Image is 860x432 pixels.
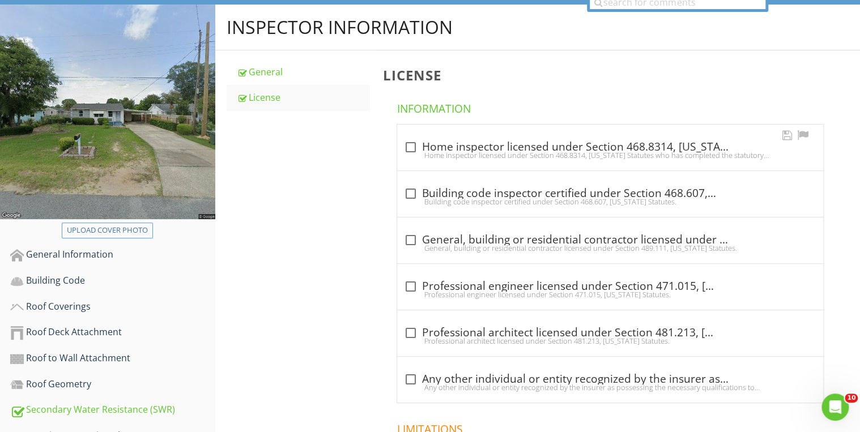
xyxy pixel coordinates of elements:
[10,325,215,340] div: Roof Deck Attachment
[237,91,370,104] div: License
[404,151,816,160] div: Home inspector licensed under Section 468.8314, [US_STATE] Statutes who has completed the statuto...
[62,223,153,238] button: Upload cover photo
[404,336,816,345] div: Professional architect licensed under Section 481.213, [US_STATE] Statutes.
[10,403,215,417] div: Secondary Water Resistance (SWR)
[404,290,816,299] div: Professional engineer licensed under Section 471.015, [US_STATE] Statutes.
[404,383,816,392] div: Any other individual or entity recognized by the insurer as possessing the necessary qualificatio...
[404,243,816,253] div: General, building or residential contractor licensed under Section 489.111, [US_STATE] Statutes.
[237,65,370,79] div: General
[397,97,828,116] h4: Information
[404,197,816,206] div: Building code inspector certified under Section 468.607, [US_STATE] Statutes.
[67,225,148,236] div: Upload cover photo
[845,393,858,403] span: 10
[383,67,842,83] h3: License
[10,273,215,288] div: Building Code
[10,377,215,392] div: Roof Geometry
[10,351,215,366] div: Roof to Wall Attachment
[821,393,849,421] iframe: Intercom live chat
[10,300,215,314] div: Roof Coverings
[10,247,215,262] div: General Information
[227,16,453,39] div: Inspector Information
